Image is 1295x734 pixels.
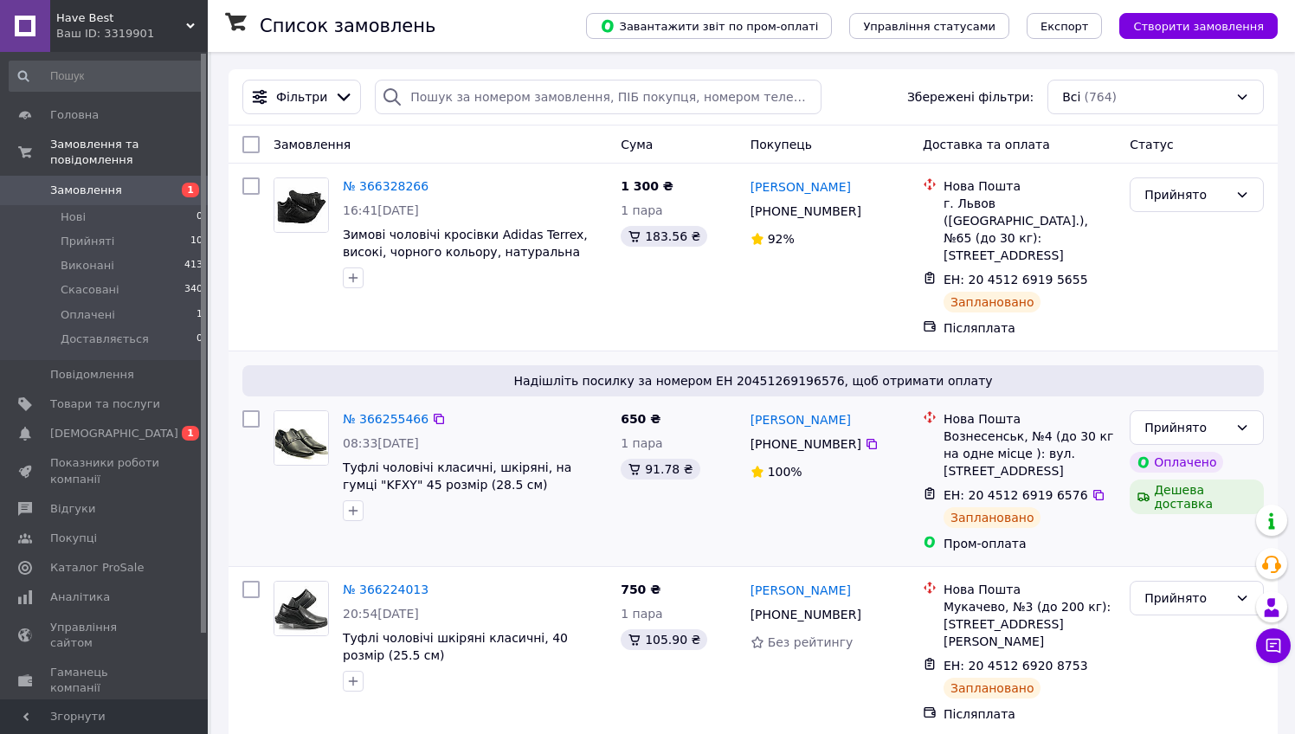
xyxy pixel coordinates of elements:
[343,460,571,492] a: Туфлі чоловічі класичні, шкіряні, на гумці "KFXY" 45 розмір (28.5 см)
[1062,88,1080,106] span: Всі
[768,635,854,649] span: Без рейтингу
[621,412,660,426] span: 650 ₴
[944,488,1088,502] span: ЕН: 20 4512 6919 6576
[944,678,1041,699] div: Заплановано
[1130,138,1174,151] span: Статус
[343,607,419,621] span: 20:54[DATE]
[747,602,865,627] div: [PHONE_NUMBER]
[1102,18,1278,32] a: Створити замовлення
[50,455,160,486] span: Показники роботи компанії
[1130,452,1223,473] div: Оплачено
[56,26,208,42] div: Ваш ID: 3319901
[61,332,149,347] span: Доставляється
[50,620,160,651] span: Управління сайтом
[50,396,160,412] span: Товари та послуги
[1144,589,1228,608] div: Прийнято
[249,372,1257,390] span: Надішліть посилку за номером ЕН 20451269196576, щоб отримати оплату
[1084,90,1117,104] span: (764)
[260,16,435,36] h1: Список замовлень
[197,332,203,347] span: 0
[944,410,1116,428] div: Нова Пошта
[751,138,812,151] span: Покупець
[274,582,328,635] img: Фото товару
[50,137,208,168] span: Замовлення та повідомлення
[621,607,663,621] span: 1 пара
[586,13,832,39] button: Завантажити звіт по пром-оплаті
[768,232,795,246] span: 92%
[849,13,1009,39] button: Управління статусами
[944,507,1041,528] div: Заплановано
[274,138,351,151] span: Замовлення
[184,258,203,274] span: 413
[343,436,419,450] span: 08:33[DATE]
[600,18,818,34] span: Завантажити звіт по пром-оплаті
[1130,480,1264,514] div: Дешева доставка
[621,436,663,450] span: 1 пара
[343,631,568,662] a: Туфлі чоловічі шкіряні класичні, 40 розмір (25.5 см)
[61,307,115,323] span: Оплачені
[621,459,699,480] div: 91.78 ₴
[944,195,1116,264] div: г. Львов ([GEOGRAPHIC_DATA].), №65 (до 30 кг): [STREET_ADDRESS]
[747,432,865,456] div: [PHONE_NUMBER]
[182,183,199,197] span: 1
[944,273,1088,287] span: ЕН: 20 4512 6919 5655
[1144,185,1228,204] div: Прийнято
[747,199,865,223] div: [PHONE_NUMBER]
[274,581,329,636] a: Фото товару
[343,179,428,193] a: № 366328266
[274,410,329,466] a: Фото товару
[343,203,419,217] span: 16:41[DATE]
[182,426,199,441] span: 1
[621,203,663,217] span: 1 пара
[944,581,1116,598] div: Нова Пошта
[621,226,707,247] div: 183.56 ₴
[751,178,851,196] a: [PERSON_NAME]
[1119,13,1278,39] button: Створити замовлення
[944,428,1116,480] div: Вознесенськ, №4 (до 30 кг на одне місце ): вул. [STREET_ADDRESS]
[863,20,995,33] span: Управління статусами
[50,665,160,696] span: Гаманець компанії
[1144,418,1228,437] div: Прийнято
[751,582,851,599] a: [PERSON_NAME]
[61,209,86,225] span: Нові
[1027,13,1103,39] button: Експорт
[923,138,1050,151] span: Доставка та оплата
[944,598,1116,650] div: Мукачево, №3 (до 200 кг): [STREET_ADDRESS][PERSON_NAME]
[184,282,203,298] span: 340
[343,228,588,276] a: Зимові чоловічі кросівки Adidas Terrex, високі, чорного кольору, натуральна шкіра, з хутром, 41 р...
[944,705,1116,723] div: Післяплата
[944,659,1088,673] span: ЕН: 20 4512 6920 8753
[50,531,97,546] span: Покупці
[50,426,178,441] span: [DEMOGRAPHIC_DATA]
[190,234,203,249] span: 10
[274,178,328,232] img: Фото товару
[768,465,802,479] span: 100%
[50,183,122,198] span: Замовлення
[751,411,851,428] a: [PERSON_NAME]
[50,560,144,576] span: Каталог ProSale
[50,589,110,605] span: Аналітика
[197,307,203,323] span: 1
[9,61,204,92] input: Пошук
[343,412,428,426] a: № 366255466
[343,583,428,596] a: № 366224013
[1256,628,1291,663] button: Чат з покупцем
[944,177,1116,195] div: Нова Пошта
[1041,20,1089,33] span: Експорт
[621,138,653,151] span: Cума
[621,629,707,650] div: 105.90 ₴
[944,292,1041,312] div: Заплановано
[1133,20,1264,33] span: Створити замовлення
[621,179,673,193] span: 1 300 ₴
[944,319,1116,337] div: Післяплата
[61,282,119,298] span: Скасовані
[50,367,134,383] span: Повідомлення
[61,234,114,249] span: Прийняті
[197,209,203,225] span: 0
[907,88,1034,106] span: Збережені фільтри:
[61,258,114,274] span: Виконані
[50,501,95,517] span: Відгуки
